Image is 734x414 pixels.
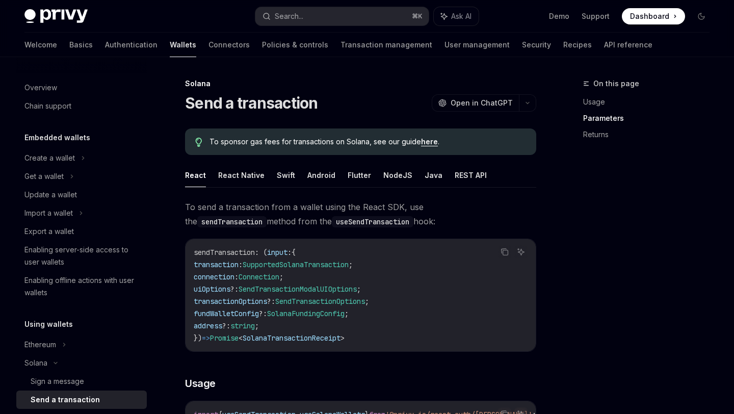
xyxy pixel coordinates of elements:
[24,170,64,183] div: Get a wallet
[243,260,349,269] span: SupportedSolanaTransaction
[194,321,222,330] span: address
[549,11,569,21] a: Demo
[583,110,718,126] a: Parameters
[202,333,210,343] span: =>
[16,372,147,391] a: Sign a message
[210,333,239,343] span: Promise
[105,33,158,57] a: Authentication
[170,33,196,57] a: Wallets
[451,11,471,21] span: Ask AI
[230,321,255,330] span: string
[421,137,438,146] a: here
[604,33,652,57] a: API reference
[255,248,267,257] span: : (
[292,248,296,257] span: {
[24,274,141,299] div: Enabling offline actions with user wallets
[24,225,74,238] div: Export a wallet
[267,297,275,306] span: ?:
[345,309,349,318] span: ;
[16,97,147,115] a: Chain support
[185,376,216,391] span: Usage
[24,244,141,268] div: Enabling server-side access to user wallets
[693,8,710,24] button: Toggle dark mode
[24,132,90,144] h5: Embedded wallets
[185,163,206,187] button: React
[522,33,551,57] a: Security
[267,309,345,318] span: SolanaFundingConfig
[432,94,519,112] button: Open in ChatGPT
[255,7,428,25] button: Search...⌘K
[259,309,267,318] span: ?:
[277,163,295,187] button: Swift
[279,272,283,281] span: ;
[365,297,369,306] span: ;
[593,77,639,90] span: On this page
[185,94,318,112] h1: Send a transaction
[234,272,239,281] span: :
[24,33,57,57] a: Welcome
[194,309,259,318] span: fundWalletConfig
[195,138,202,147] svg: Tip
[24,339,56,351] div: Ethereum
[349,260,353,269] span: ;
[383,163,412,187] button: NodeJS
[275,10,303,22] div: Search...
[287,248,292,257] span: :
[425,163,442,187] button: Java
[24,82,57,94] div: Overview
[24,318,73,330] h5: Using wallets
[340,33,432,57] a: Transaction management
[194,272,234,281] span: connection
[275,297,365,306] span: SendTransactionOptions
[451,98,513,108] span: Open in ChatGPT
[239,272,279,281] span: Connection
[185,200,536,228] span: To send a transaction from a wallet using the React SDK, use the method from the hook:
[307,163,335,187] button: Android
[194,333,202,343] span: })
[16,79,147,97] a: Overview
[434,7,479,25] button: Ask AI
[16,222,147,241] a: Export a wallet
[267,248,287,257] span: input
[16,271,147,302] a: Enabling offline actions with user wallets
[455,163,487,187] button: REST API
[24,9,88,23] img: dark logo
[582,11,610,21] a: Support
[230,284,239,294] span: ?:
[16,186,147,204] a: Update a wallet
[348,163,371,187] button: Flutter
[69,33,93,57] a: Basics
[197,216,267,227] code: sendTransaction
[209,137,526,147] span: To sponsor gas fees for transactions on Solana, see our guide .
[340,333,345,343] span: >
[16,241,147,271] a: Enabling server-side access to user wallets
[357,284,361,294] span: ;
[498,245,511,258] button: Copy the contents from the code block
[24,100,71,112] div: Chain support
[194,260,239,269] span: transaction
[444,33,510,57] a: User management
[583,126,718,143] a: Returns
[24,207,73,219] div: Import a wallet
[239,333,243,343] span: <
[24,357,47,369] div: Solana
[208,33,250,57] a: Connectors
[255,321,259,330] span: ;
[222,321,230,330] span: ?:
[262,33,328,57] a: Policies & controls
[31,375,84,387] div: Sign a message
[218,163,265,187] button: React Native
[563,33,592,57] a: Recipes
[239,260,243,269] span: :
[622,8,685,24] a: Dashboard
[16,391,147,409] a: Send a transaction
[24,152,75,164] div: Create a wallet
[239,284,357,294] span: SendTransactionModalUIOptions
[194,284,230,294] span: uiOptions
[194,248,255,257] span: sendTransaction
[194,297,267,306] span: transactionOptions
[630,11,669,21] span: Dashboard
[514,245,528,258] button: Ask AI
[24,189,77,201] div: Update a wallet
[185,79,536,89] div: Solana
